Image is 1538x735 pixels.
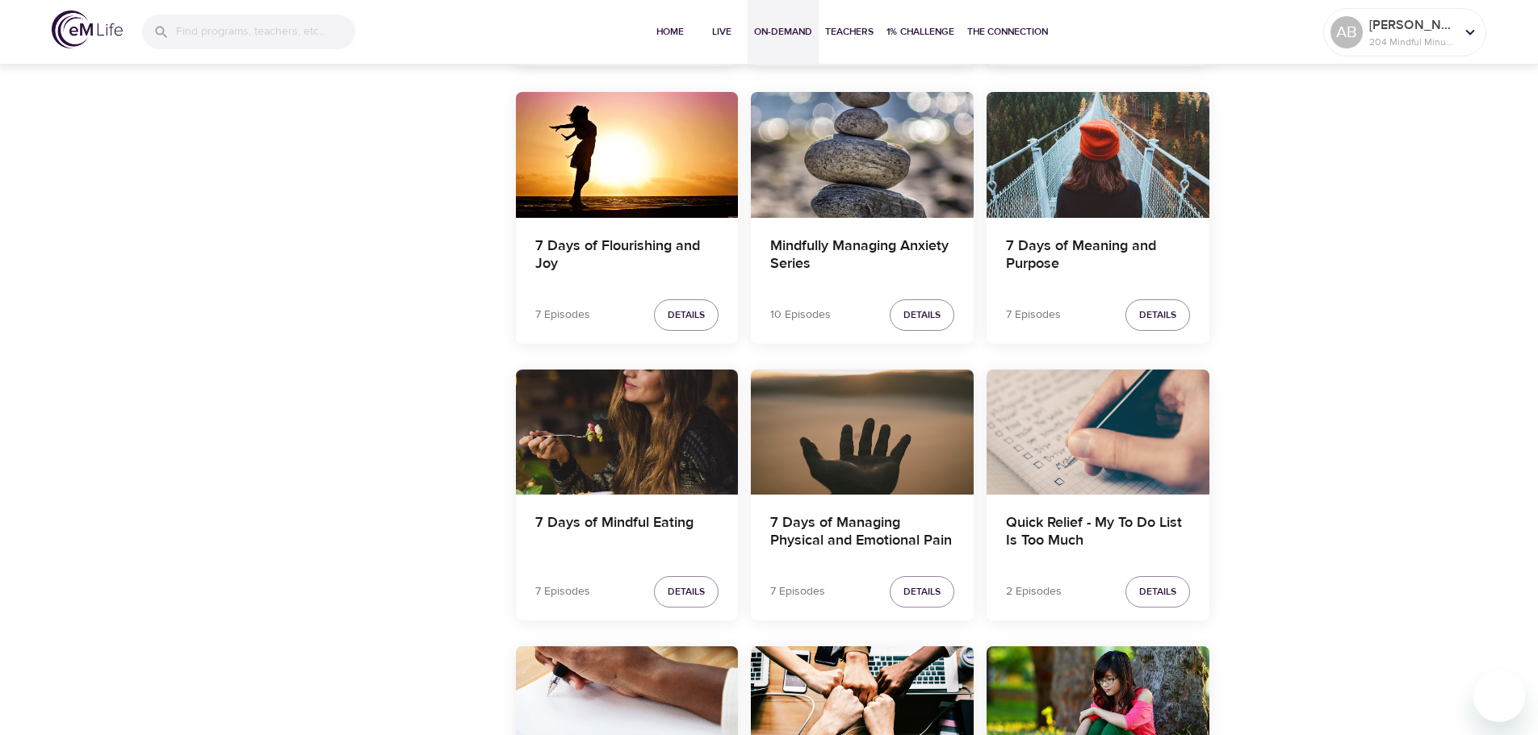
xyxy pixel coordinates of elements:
[770,583,825,600] p: 7 Episodes
[825,23,874,40] span: Teachers
[668,583,705,600] span: Details
[770,307,831,324] p: 10 Episodes
[987,92,1209,217] button: 7 Days of Meaning and Purpose
[1331,16,1363,48] div: AB
[1006,583,1062,600] p: 2 Episodes
[890,576,954,608] button: Details
[1473,670,1525,722] iframe: Button to launch messaging window
[890,299,954,331] button: Details
[654,576,719,608] button: Details
[668,307,705,324] span: Details
[754,23,812,40] span: On-Demand
[516,92,739,217] button: 7 Days of Flourishing and Joy
[1006,237,1190,276] h4: 7 Days of Meaning and Purpose
[1006,514,1190,553] h4: Quick Relief - My To Do List Is Too Much
[535,237,719,276] h4: 7 Days of Flourishing and Joy
[52,10,123,48] img: logo
[967,23,1048,40] span: The Connection
[770,237,954,276] h4: Mindfully Managing Anxiety Series
[751,370,974,495] button: 7 Days of Managing Physical and Emotional Pain
[1125,576,1190,608] button: Details
[770,514,954,553] h4: 7 Days of Managing Physical and Emotional Pain
[886,23,954,40] span: 1% Challenge
[654,299,719,331] button: Details
[516,370,739,495] button: 7 Days of Mindful Eating
[702,23,741,40] span: Live
[1139,307,1176,324] span: Details
[535,583,590,600] p: 7 Episodes
[903,583,941,600] span: Details
[535,307,590,324] p: 7 Episodes
[1139,583,1176,600] span: Details
[1125,299,1190,331] button: Details
[751,92,974,217] button: Mindfully Managing Anxiety Series
[535,514,719,553] h4: 7 Days of Mindful Eating
[651,23,689,40] span: Home
[1006,307,1061,324] p: 7 Episodes
[1369,15,1455,35] p: [PERSON_NAME]
[903,307,941,324] span: Details
[176,15,355,49] input: Find programs, teachers, etc...
[1369,35,1455,49] p: 204 Mindful Minutes
[987,370,1209,495] button: Quick Relief - My To Do List Is Too Much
